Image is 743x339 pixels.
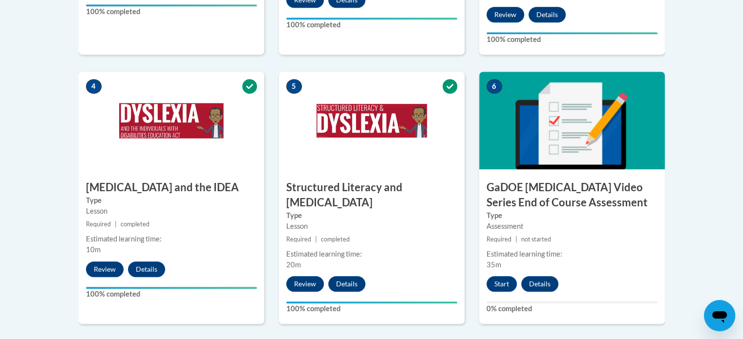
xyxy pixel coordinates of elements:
[487,249,658,259] div: Estimated learning time:
[286,249,457,259] div: Estimated learning time:
[279,72,465,169] img: Course Image
[86,220,111,228] span: Required
[286,276,324,292] button: Review
[487,32,658,34] div: Your progress
[86,206,257,217] div: Lesson
[286,18,457,20] div: Your progress
[86,6,257,17] label: 100% completed
[279,180,465,210] h3: Structured Literacy and [MEDICAL_DATA]
[86,289,257,299] label: 100% completed
[487,236,511,243] span: Required
[128,261,165,277] button: Details
[487,79,502,94] span: 6
[79,180,264,195] h3: [MEDICAL_DATA] and the IDEA
[286,79,302,94] span: 5
[86,261,124,277] button: Review
[487,34,658,45] label: 100% completed
[487,276,517,292] button: Start
[487,260,501,269] span: 35m
[86,79,102,94] span: 4
[115,220,117,228] span: |
[286,301,457,303] div: Your progress
[521,276,558,292] button: Details
[286,236,311,243] span: Required
[86,287,257,289] div: Your progress
[328,276,365,292] button: Details
[521,236,551,243] span: not started
[487,303,658,314] label: 0% completed
[479,72,665,169] img: Course Image
[86,245,101,254] span: 10m
[286,221,457,232] div: Lesson
[315,236,317,243] span: |
[79,72,264,169] img: Course Image
[286,210,457,221] label: Type
[529,7,566,22] button: Details
[86,4,257,6] div: Your progress
[479,180,665,210] h3: GaDOE [MEDICAL_DATA] Video Series End of Course Assessment
[321,236,350,243] span: completed
[286,20,457,30] label: 100% completed
[286,303,457,314] label: 100% completed
[487,210,658,221] label: Type
[704,300,735,331] iframe: Button to launch messaging window
[286,260,301,269] span: 20m
[121,220,149,228] span: completed
[515,236,517,243] span: |
[86,195,257,206] label: Type
[487,221,658,232] div: Assessment
[487,7,524,22] button: Review
[86,234,257,244] div: Estimated learning time:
